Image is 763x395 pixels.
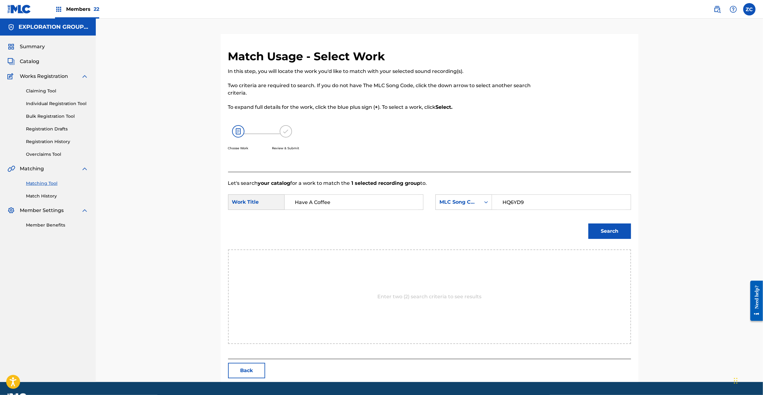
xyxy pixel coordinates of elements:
[26,126,88,132] a: Registration Drafts
[81,165,88,172] img: expand
[20,58,39,65] span: Catalog
[20,207,64,214] span: Member Settings
[272,146,299,151] p: Review & Submit
[228,363,265,378] button: Back
[7,43,45,50] a: SummarySummary
[734,372,738,390] div: Drag
[228,82,538,97] p: Two criteria are required to search. If you do not have The MLC Song Code, click the down arrow t...
[7,5,31,14] img: MLC Logo
[746,276,763,326] iframe: Resource Center
[727,3,740,15] div: Help
[26,138,88,145] a: Registration History
[588,223,631,239] button: Search
[732,365,763,395] iframe: Chat Widget
[20,73,68,80] span: Works Registration
[232,125,244,138] img: 26af456c4569493f7445.svg
[26,180,88,187] a: Matching Tool
[711,3,723,15] a: Public Search
[26,100,88,107] a: Individual Registration Tool
[439,198,477,206] div: MLC Song Code
[94,6,99,12] span: 22
[26,88,88,94] a: Claiming Tool
[258,180,290,186] strong: your catalog
[436,104,453,110] strong: Select.
[20,43,45,50] span: Summary
[228,68,538,75] p: In this step, you will locate the work you'd like to match with your selected sound recording(s).
[26,222,88,228] a: Member Benefits
[19,23,88,31] h5: EXPLORATION GROUP LLC
[730,6,737,13] img: help
[7,23,15,31] img: Accounts
[26,113,88,120] a: Bulk Registration Tool
[20,165,44,172] span: Matching
[280,125,292,138] img: 173f8e8b57e69610e344.svg
[26,193,88,199] a: Match History
[228,180,631,187] p: Let's search for a work to match the to.
[7,207,15,214] img: Member Settings
[377,293,481,300] p: Enter two (2) search criteria to see results
[7,165,15,172] img: Matching
[81,73,88,80] img: expand
[350,180,421,186] strong: 1 selected recording group
[375,104,378,110] strong: +
[81,207,88,214] img: expand
[7,58,15,65] img: Catalog
[66,6,99,13] span: Members
[743,3,756,15] div: User Menu
[228,146,248,151] p: Choose Work
[228,104,538,111] p: To expand full details for the work, click the blue plus sign ( ). To select a work, click
[55,6,62,13] img: Top Rightsholders
[7,43,15,50] img: Summary
[7,73,15,80] img: Works Registration
[228,49,388,63] h2: Match Usage - Select Work
[26,151,88,158] a: Overclaims Tool
[7,58,39,65] a: CatalogCatalog
[228,187,631,249] form: Search Form
[714,6,721,13] img: search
